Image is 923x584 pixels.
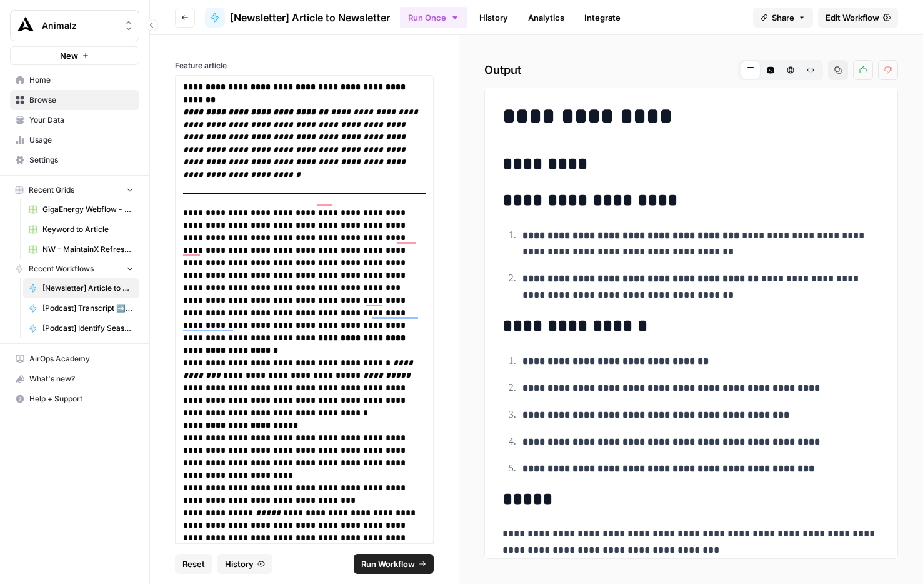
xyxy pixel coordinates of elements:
span: Home [29,74,134,86]
button: Recent Grids [10,181,139,199]
span: [Podcast] Transcript ➡️ Article ➡️ Social Post [42,303,134,314]
a: Usage [10,130,139,150]
a: Integrate [577,8,628,28]
a: [Podcast] Transcript ➡️ Article ➡️ Social Post [23,298,139,318]
span: Settings [29,154,134,166]
span: Recent Grids [29,184,74,196]
span: Usage [29,134,134,146]
span: Your Data [29,114,134,126]
button: Help + Support [10,389,139,409]
a: [Newsletter] Article to Newsletter [23,278,139,298]
span: Share [772,11,794,24]
a: Analytics [521,8,572,28]
span: GigaEnergy Webflow - Shop Inventories [42,204,134,215]
button: Workspace: Animalz [10,10,139,41]
button: Share [753,8,813,28]
span: Browse [29,94,134,106]
button: Reset [175,554,212,574]
span: Animalz [42,19,117,32]
button: Recent Workflows [10,259,139,278]
a: Home [10,70,139,90]
h2: Output [484,60,898,80]
a: Your Data [10,110,139,130]
span: Keyword to Article [42,224,134,235]
a: Keyword to Article [23,219,139,239]
button: Run Once [400,7,467,28]
div: What's new? [11,370,139,388]
span: New [60,49,78,62]
a: GigaEnergy Webflow - Shop Inventories [23,199,139,219]
span: Reset [182,558,205,570]
button: Run Workflow [354,554,434,574]
img: Animalz Logo [14,14,37,37]
button: New [10,46,139,65]
span: Edit Workflow [826,11,879,24]
span: NW - MaintainX Refresh Workflow [42,244,134,255]
a: Settings [10,150,139,170]
span: Recent Workflows [29,263,94,274]
a: Edit Workflow [818,8,898,28]
span: Run Workflow [361,558,415,570]
a: [Newsletter] Article to Newsletter [205,8,390,28]
a: Browse [10,90,139,110]
span: AirOps Academy [29,353,134,365]
span: Help + Support [29,393,134,405]
span: [Newsletter] Article to Newsletter [42,283,134,294]
a: History [472,8,516,28]
a: NW - MaintainX Refresh Workflow [23,239,139,259]
span: History [225,558,254,570]
button: What's new? [10,369,139,389]
a: [Podcast] Identify Season Quotes & Topics [23,318,139,338]
label: Feature article [175,60,434,71]
button: History [217,554,272,574]
span: [Podcast] Identify Season Quotes & Topics [42,323,134,334]
span: [Newsletter] Article to Newsletter [230,10,390,25]
a: AirOps Academy [10,349,139,369]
